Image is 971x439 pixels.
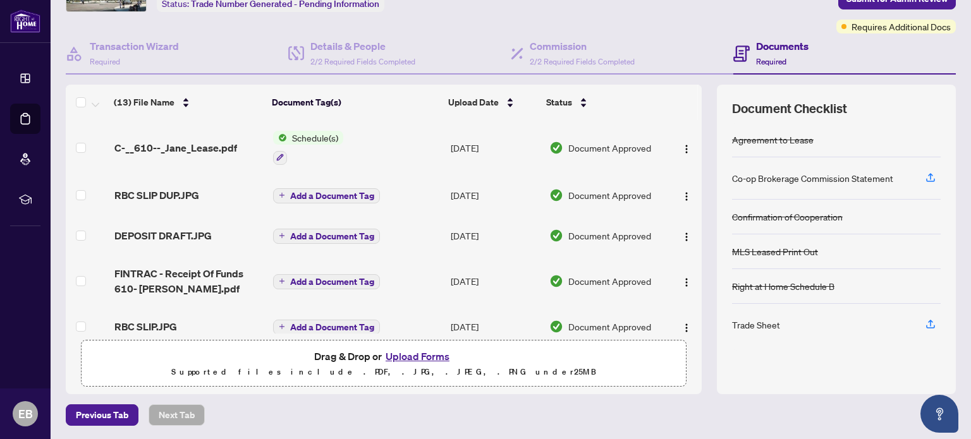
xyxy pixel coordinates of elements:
[681,277,692,287] img: Logo
[681,144,692,154] img: Logo
[676,271,697,291] button: Logo
[149,404,205,426] button: Next Tab
[273,320,380,335] button: Add a Document Tag
[732,171,893,185] div: Co-op Brokerage Commission Statement
[273,187,380,203] button: Add a Document Tag
[273,318,380,335] button: Add a Document Tag
[446,306,544,347] td: [DATE]
[90,39,179,54] h4: Transaction Wizard
[310,39,415,54] h4: Details & People
[290,323,374,332] span: Add a Document Tag
[18,405,33,423] span: EB
[114,228,212,243] span: DEPOSIT DRAFT.JPG
[732,318,780,332] div: Trade Sheet
[568,229,651,243] span: Document Approved
[66,404,138,426] button: Previous Tab
[732,279,834,293] div: Right at Home Schedule B
[114,95,174,109] span: (13) File Name
[76,405,128,425] span: Previous Tab
[448,95,499,109] span: Upload Date
[90,57,120,66] span: Required
[732,210,843,224] div: Confirmation of Cooperation
[279,278,285,284] span: plus
[114,140,237,155] span: C-__610--_Jane_Lease.pdf
[681,323,692,333] img: Logo
[756,57,786,66] span: Required
[273,188,380,203] button: Add a Document Tag
[549,188,563,202] img: Document Status
[676,185,697,205] button: Logo
[89,364,678,380] p: Supported files include .PDF, .JPG, .JPEG, .PNG under 25 MB
[681,232,692,242] img: Logo
[568,320,651,334] span: Document Approved
[443,85,541,120] th: Upload Date
[852,20,951,33] span: Requires Additional Docs
[756,39,809,54] h4: Documents
[267,85,443,120] th: Document Tag(s)
[446,215,544,256] td: [DATE]
[10,9,40,33] img: logo
[279,232,285,239] span: plus
[273,273,380,289] button: Add a Document Tag
[273,229,380,244] button: Add a Document Tag
[549,229,563,243] img: Document Status
[273,274,380,289] button: Add a Document Tag
[920,395,958,433] button: Open asap
[549,274,563,288] img: Document Status
[290,277,374,286] span: Add a Document Tag
[314,348,453,364] span: Drag & Drop or
[273,131,287,145] img: Status Icon
[279,323,285,330] span: plus
[290,191,374,200] span: Add a Document Tag
[279,192,285,198] span: plus
[446,121,544,175] td: [DATE]
[681,191,692,201] img: Logo
[676,226,697,246] button: Logo
[273,131,343,165] button: Status IconSchedule(s)
[568,274,651,288] span: Document Approved
[676,138,697,158] button: Logo
[310,57,415,66] span: 2/2 Required Fields Completed
[287,131,343,145] span: Schedule(s)
[541,85,663,120] th: Status
[114,188,199,203] span: RBC SLIP DUP.JPG
[446,175,544,215] td: [DATE]
[114,266,263,296] span: FINTRAC - Receipt Of Funds 610- [PERSON_NAME].pdf
[82,340,686,387] span: Drag & Drop orUpload FormsSupported files include .PDF, .JPG, .JPEG, .PNG under25MB
[546,95,572,109] span: Status
[568,141,651,155] span: Document Approved
[114,319,177,334] span: RBC SLIP.JPG
[530,57,635,66] span: 2/2 Required Fields Completed
[446,256,544,306] td: [DATE]
[732,244,818,258] div: MLS Leased Print Out
[549,320,563,334] img: Document Status
[732,100,847,117] span: Document Checklist
[290,232,374,241] span: Add a Document Tag
[732,133,814,147] div: Agreement to Lease
[382,348,453,364] button: Upload Forms
[273,227,380,244] button: Add a Document Tag
[549,141,563,155] img: Document Status
[676,316,697,337] button: Logo
[530,39,635,54] h4: Commission
[568,188,651,202] span: Document Approved
[109,85,267,120] th: (13) File Name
